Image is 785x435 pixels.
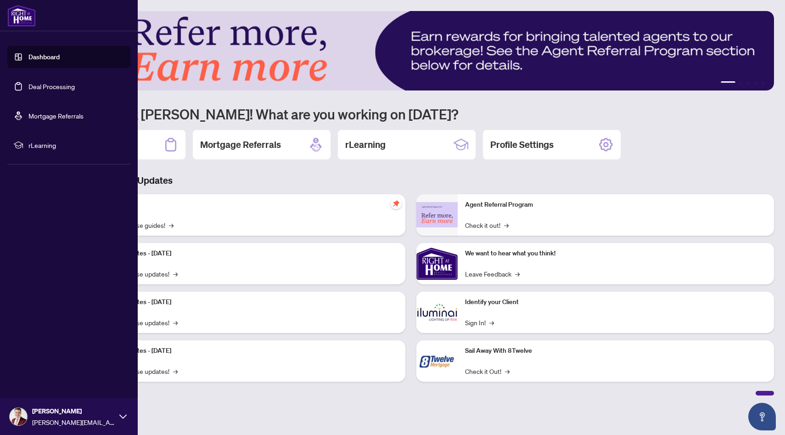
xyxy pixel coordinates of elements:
button: 5 [761,81,765,85]
p: Self-Help [96,200,398,210]
span: → [489,317,494,328]
img: Profile Icon [10,408,27,425]
p: We want to hear what you think! [465,249,767,259]
span: → [505,366,510,376]
a: Check it Out!→ [465,366,510,376]
button: 4 [754,81,757,85]
img: Identify your Client [416,292,458,333]
span: [PERSON_NAME][EMAIL_ADDRESS][DOMAIN_NAME] [32,417,115,427]
h3: Brokerage & Industry Updates [48,174,774,187]
span: [PERSON_NAME] [32,406,115,416]
h2: Mortgage Referrals [200,138,281,151]
img: logo [7,5,36,27]
p: Platform Updates - [DATE] [96,346,398,356]
h2: Profile Settings [490,138,554,151]
a: Check it out!→ [465,220,509,230]
a: Leave Feedback→ [465,269,520,279]
a: Deal Processing [28,82,75,90]
p: Sail Away With 8Twelve [465,346,767,356]
span: → [173,366,178,376]
h1: Welcome back [PERSON_NAME]! What are you working on [DATE]? [48,105,774,123]
span: → [515,269,520,279]
button: 2 [739,81,743,85]
button: 1 [721,81,735,85]
h2: rLearning [345,138,386,151]
img: Slide 0 [48,11,774,90]
button: 3 [746,81,750,85]
a: Sign In!→ [465,317,494,328]
img: We want to hear what you think! [416,243,458,284]
span: rLearning [28,140,124,150]
button: Open asap [748,403,776,430]
img: Agent Referral Program [416,202,458,227]
p: Platform Updates - [DATE] [96,249,398,259]
a: Mortgage Referrals [28,112,84,120]
p: Identify your Client [465,297,767,307]
a: Dashboard [28,53,60,61]
p: Platform Updates - [DATE] [96,297,398,307]
img: Sail Away With 8Twelve [416,340,458,382]
span: → [504,220,509,230]
span: → [169,220,174,230]
span: → [173,317,178,328]
span: pushpin [391,198,402,209]
span: → [173,269,178,279]
p: Agent Referral Program [465,200,767,210]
